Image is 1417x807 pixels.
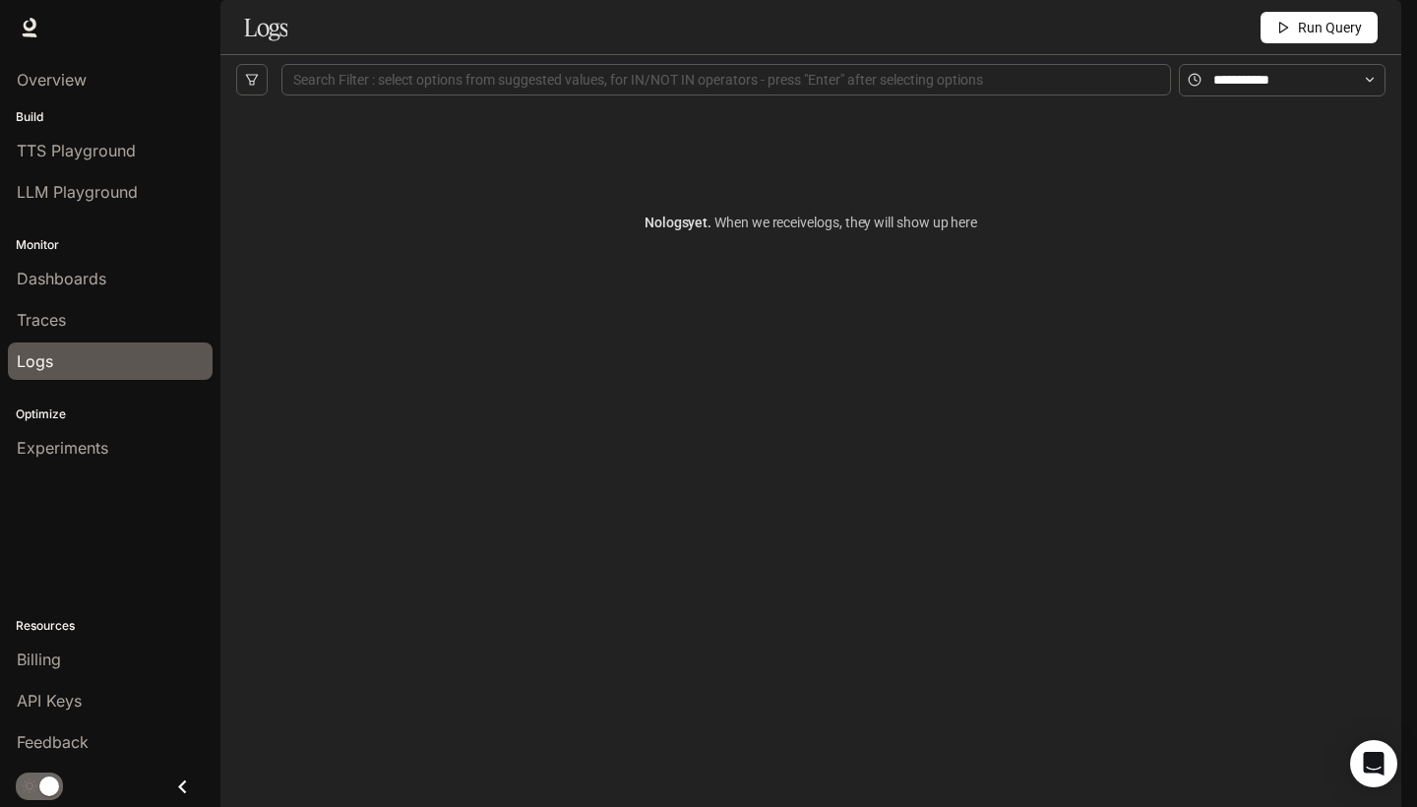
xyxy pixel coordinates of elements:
button: Run Query [1261,12,1378,43]
article: No logs yet. [645,212,977,233]
span: When we receive logs , they will show up here [711,215,977,230]
button: filter [236,64,268,95]
span: filter [245,73,259,87]
h1: Logs [244,8,287,47]
div: Open Intercom Messenger [1350,740,1397,787]
span: Run Query [1298,17,1362,38]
